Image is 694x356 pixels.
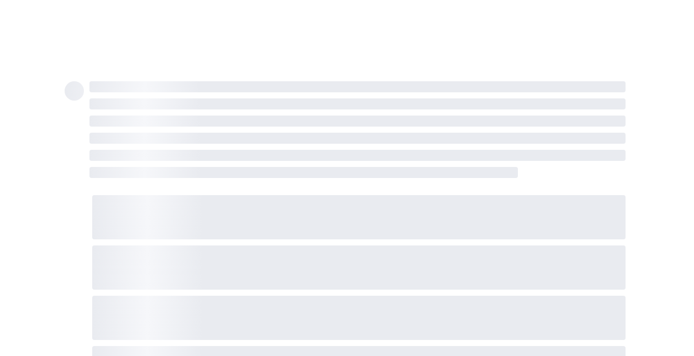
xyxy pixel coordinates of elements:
[89,133,626,144] span: ‌
[92,296,626,340] span: ‌
[65,81,84,101] span: ‌
[92,195,626,239] span: ‌
[89,81,626,92] span: ‌
[89,116,626,127] span: ‌
[92,245,626,290] span: ‌
[89,150,626,161] span: ‌
[89,167,518,178] span: ‌
[89,98,626,109] span: ‌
